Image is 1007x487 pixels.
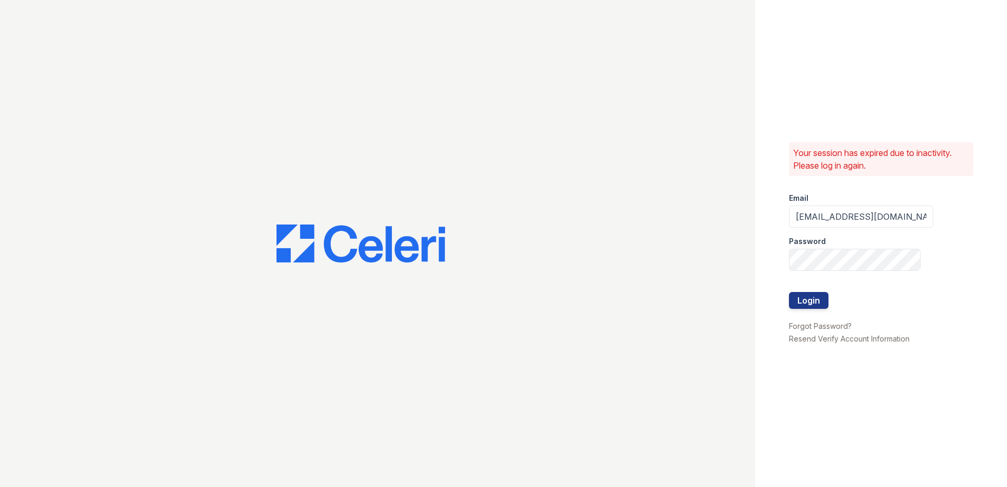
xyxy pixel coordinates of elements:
[277,225,445,262] img: CE_Logo_Blue-a8612792a0a2168367f1c8372b55b34899dd931a85d93a1a3d3e32e68fde9ad4.png
[789,193,808,203] label: Email
[789,322,852,330] a: Forgot Password?
[789,292,828,309] button: Login
[789,334,910,343] a: Resend Verify Account Information
[793,147,969,172] p: Your session has expired due to inactivity. Please log in again.
[789,236,826,247] label: Password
